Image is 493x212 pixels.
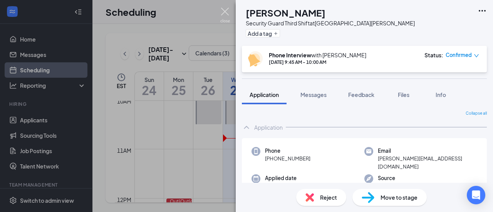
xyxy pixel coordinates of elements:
span: Reject [320,193,337,202]
span: Files [398,91,409,98]
svg: ChevronUp [242,123,251,132]
span: Email [378,147,477,155]
div: Status : [424,51,443,59]
div: Security Guard Third Shift at [GEOGRAPHIC_DATA][PERSON_NAME] [246,19,415,27]
span: Collapse all [466,110,487,117]
div: Open Intercom Messenger [467,186,485,204]
span: Messages [300,91,327,98]
span: Phone [265,147,310,155]
svg: Plus [273,31,278,36]
div: with [PERSON_NAME] [269,51,366,59]
span: [DATE] [265,182,297,190]
span: [PERSON_NAME][EMAIL_ADDRESS][DOMAIN_NAME] [378,155,477,170]
span: Confirmed [446,51,472,59]
span: Application [250,91,279,98]
span: Applied date [265,174,297,182]
span: [PHONE_NUMBER] [265,155,310,162]
svg: Ellipses [478,6,487,15]
span: Move to stage [381,193,418,202]
span: Feedback [348,91,374,98]
div: [DATE] 9:45 AM - 10:00 AM [269,59,366,65]
span: Info [436,91,446,98]
span: down [474,53,479,58]
span: Indeed [378,182,395,190]
button: PlusAdd a tag [246,29,280,37]
div: Application [254,124,283,131]
b: Phone Interview [269,52,311,58]
h1: [PERSON_NAME] [246,6,325,19]
span: Source [378,174,395,182]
